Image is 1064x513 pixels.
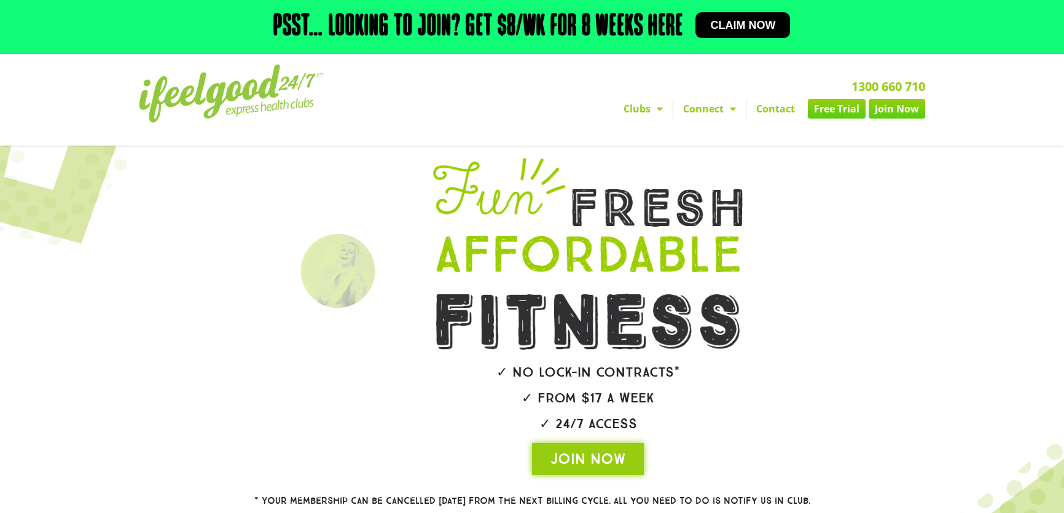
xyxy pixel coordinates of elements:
[673,99,746,119] a: Connect
[273,12,683,42] h2: Psst… Looking to join? Get $8/wk for 8 weeks here
[869,99,925,119] a: Join Now
[398,391,778,405] h2: ✓ From $17 a week
[614,99,673,119] a: Clubs
[209,496,855,506] h2: * Your membership can be cancelled [DATE] from the next billing cycle. All you need to do is noti...
[418,99,925,119] nav: Menu
[710,20,775,31] span: Claim now
[851,78,925,95] a: 1300 660 710
[746,99,805,119] a: Contact
[398,417,778,431] h2: ✓ 24/7 Access
[532,443,644,475] a: JOIN NOW
[550,449,625,469] span: JOIN NOW
[808,99,866,119] a: Free Trial
[695,12,790,38] a: Claim now
[398,366,778,379] h2: ✓ No lock-in contracts*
